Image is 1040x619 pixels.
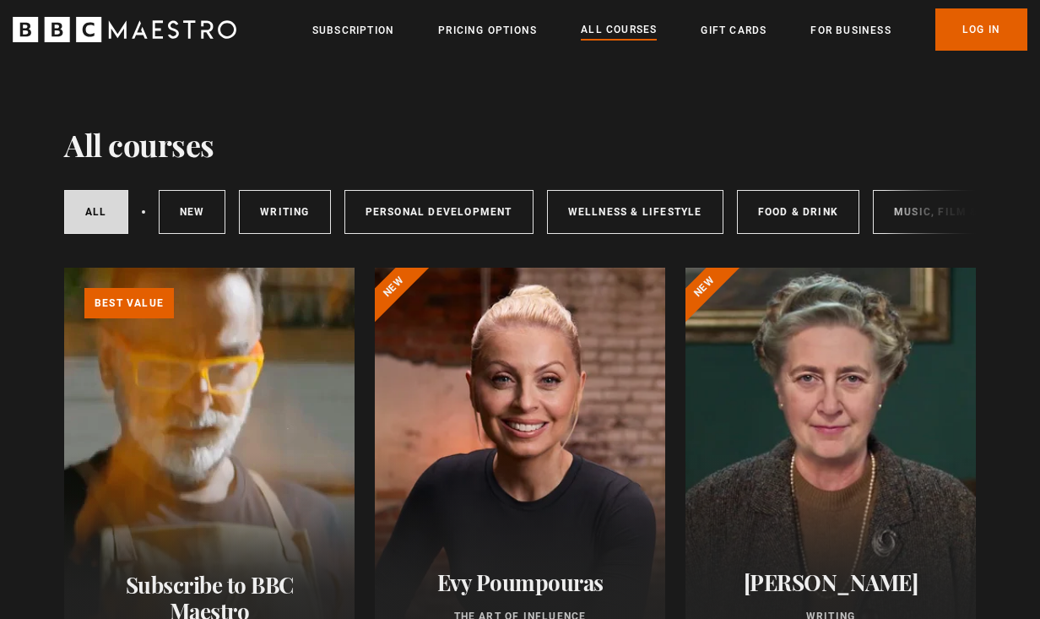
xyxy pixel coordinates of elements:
[935,8,1027,51] a: Log In
[239,190,330,234] a: Writing
[438,22,537,39] a: Pricing Options
[547,190,723,234] a: Wellness & Lifestyle
[581,21,657,40] a: All Courses
[810,22,891,39] a: For business
[344,190,534,234] a: Personal Development
[84,288,174,318] p: Best value
[159,190,226,234] a: New
[701,22,766,39] a: Gift Cards
[737,190,859,234] a: Food & Drink
[64,190,128,234] a: All
[312,22,394,39] a: Subscription
[395,569,645,595] h2: Evy Poumpouras
[13,17,236,42] svg: BBC Maestro
[312,8,1027,51] nav: Primary
[64,127,214,162] h1: All courses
